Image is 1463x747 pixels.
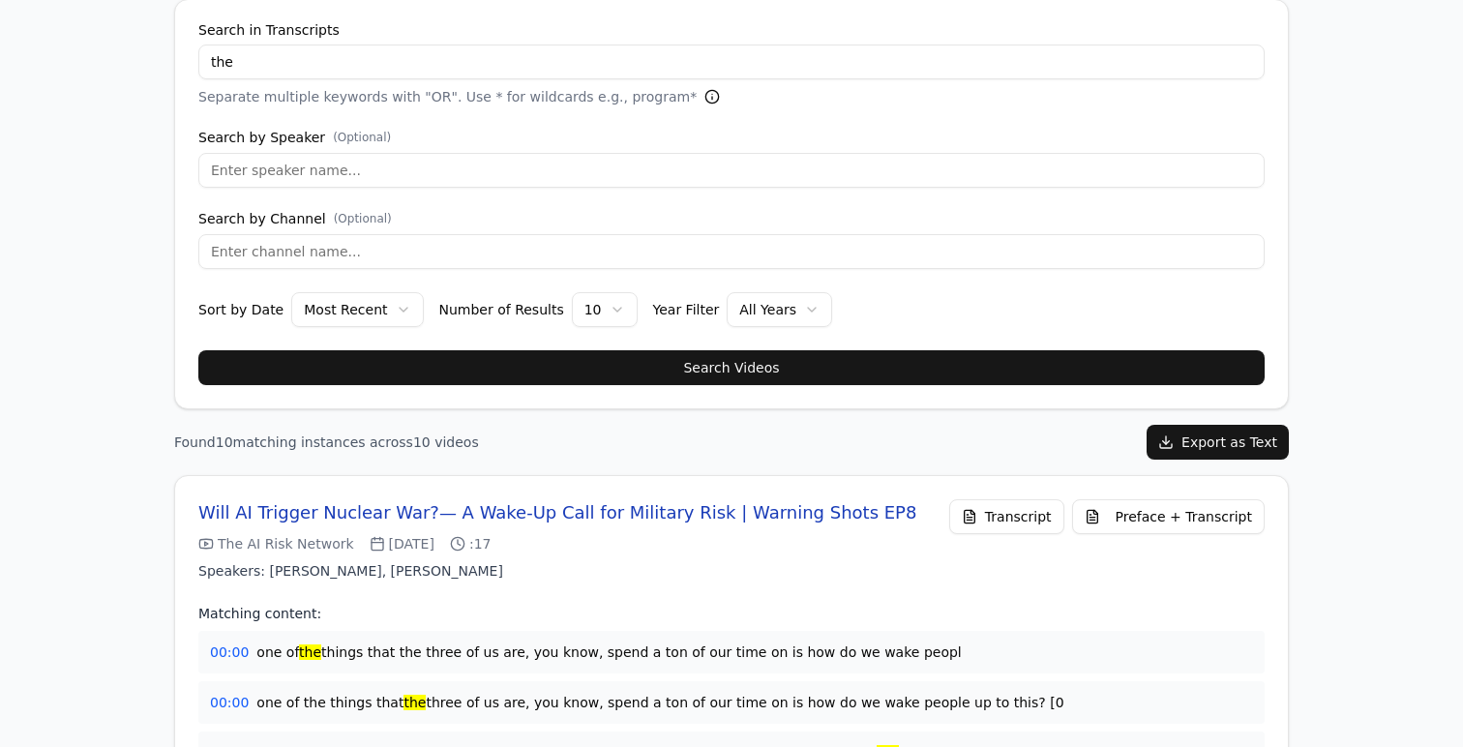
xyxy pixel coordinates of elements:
button: Preface + Transcript [1072,499,1265,534]
span: Separate multiple keywords with "OR". Use * for wildcards e.g., program* [198,87,697,106]
label: Number of Results [439,303,564,316]
mark: the [299,644,321,660]
span: one of the things that three of us are, you know, spend a ton of our time on is how do we wake pe... [256,693,1253,712]
label: Search in Transcripts [198,23,1265,37]
input: Enter keywords (e.g., toronto OR program*) [198,45,1265,79]
span: [DATE] [370,534,434,553]
span: (Optional) [333,130,391,145]
a: Transcript [949,499,1064,534]
span: Speakers: [198,563,265,579]
input: Enter speaker name... [198,153,1265,188]
span: :17 [450,534,492,553]
a: Will AI Trigger Nuclear War?— A Wake-Up Call for Military Risk | Warning Shots EP8 [198,499,916,526]
a: 00:00 [210,693,249,712]
label: Sort by Date [198,303,284,316]
span: (Optional) [334,211,392,226]
button: Search Videos [198,350,1265,385]
button: Export as Text [1147,425,1289,460]
label: Search by Channel [198,211,1265,226]
span: The AI Risk Network [198,534,354,553]
p: [PERSON_NAME], [PERSON_NAME] [198,561,916,581]
label: Year Filter [653,303,720,316]
p: Found 10 matching instances across 10 videos [174,433,479,452]
div: Matching content: [198,604,1265,623]
a: 00:00 [210,642,249,662]
input: Enter channel name... [198,234,1265,269]
label: Search by Speaker [198,130,1265,145]
mark: the [403,695,426,710]
span: one of things that the three of us are, you know, spend a ton of our time on is how do we wake peopl [256,642,1253,662]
